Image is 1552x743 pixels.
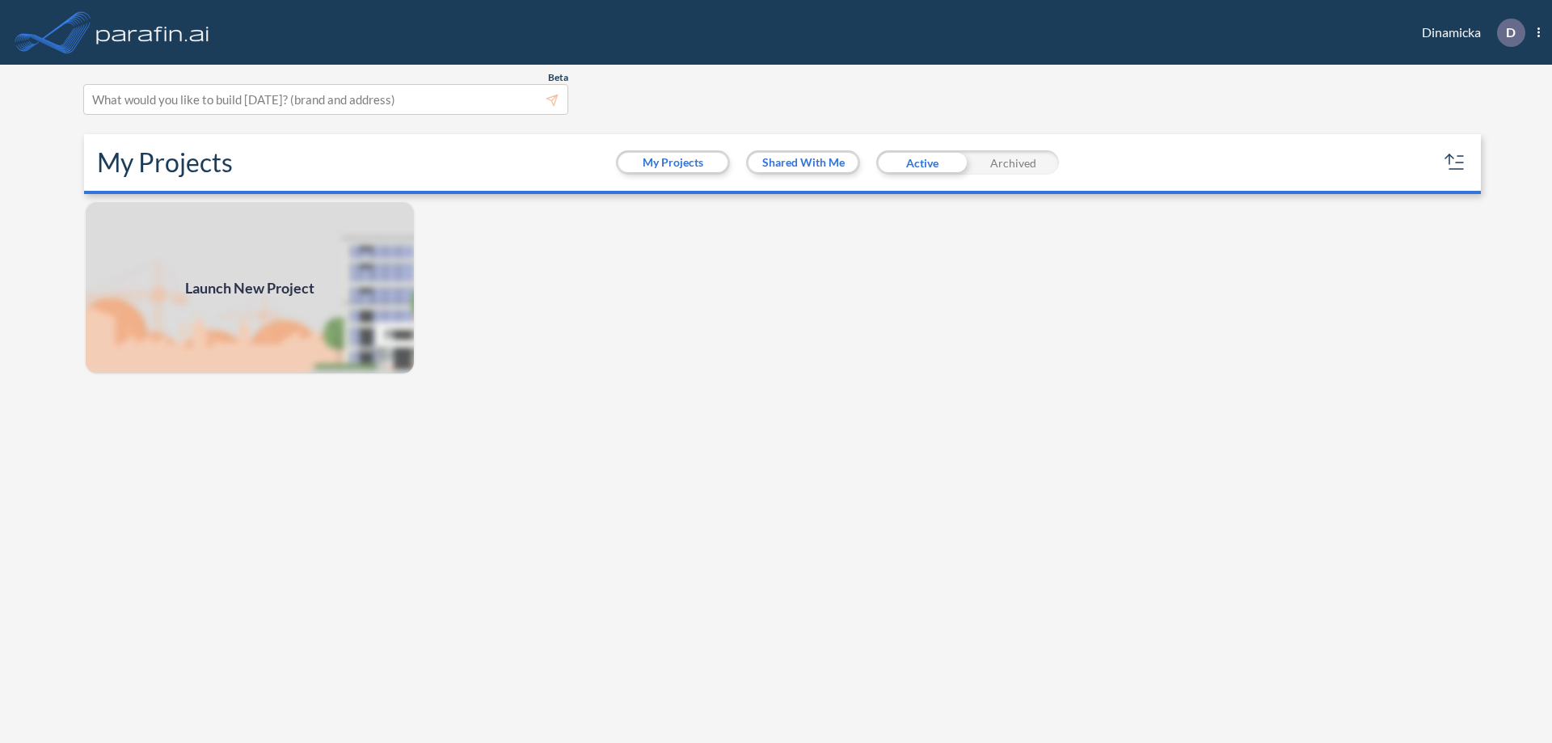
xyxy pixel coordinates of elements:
[876,150,968,175] div: Active
[185,277,314,299] span: Launch New Project
[1506,25,1516,40] p: D
[93,16,213,49] img: logo
[1442,150,1468,175] button: sort
[968,150,1059,175] div: Archived
[1398,19,1540,47] div: Dinamicka
[84,201,415,375] a: Launch New Project
[548,71,568,84] span: Beta
[97,147,233,178] h2: My Projects
[618,153,727,172] button: My Projects
[749,153,858,172] button: Shared With Me
[84,201,415,375] img: add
